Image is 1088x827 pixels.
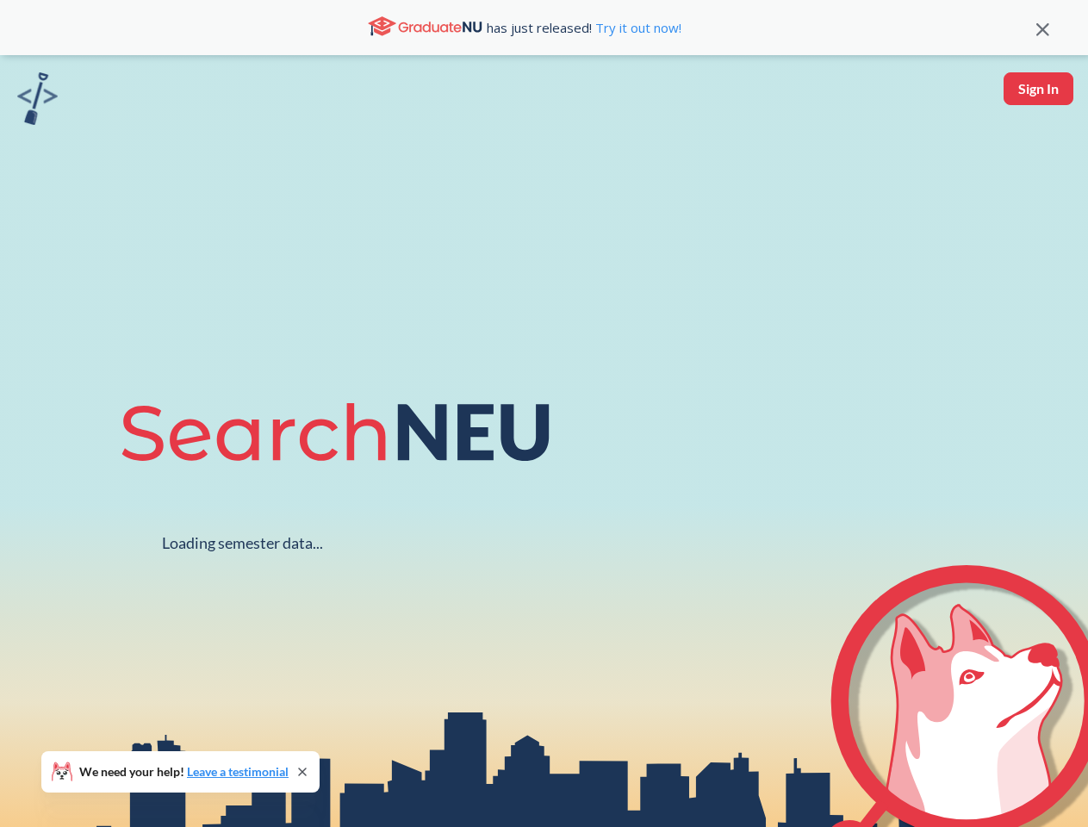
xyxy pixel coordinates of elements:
[592,19,681,36] a: Try it out now!
[79,766,289,778] span: We need your help!
[17,72,58,125] img: sandbox logo
[162,533,323,553] div: Loading semester data...
[487,18,681,37] span: has just released!
[1004,72,1073,105] button: Sign In
[187,764,289,779] a: Leave a testimonial
[17,72,58,130] a: sandbox logo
